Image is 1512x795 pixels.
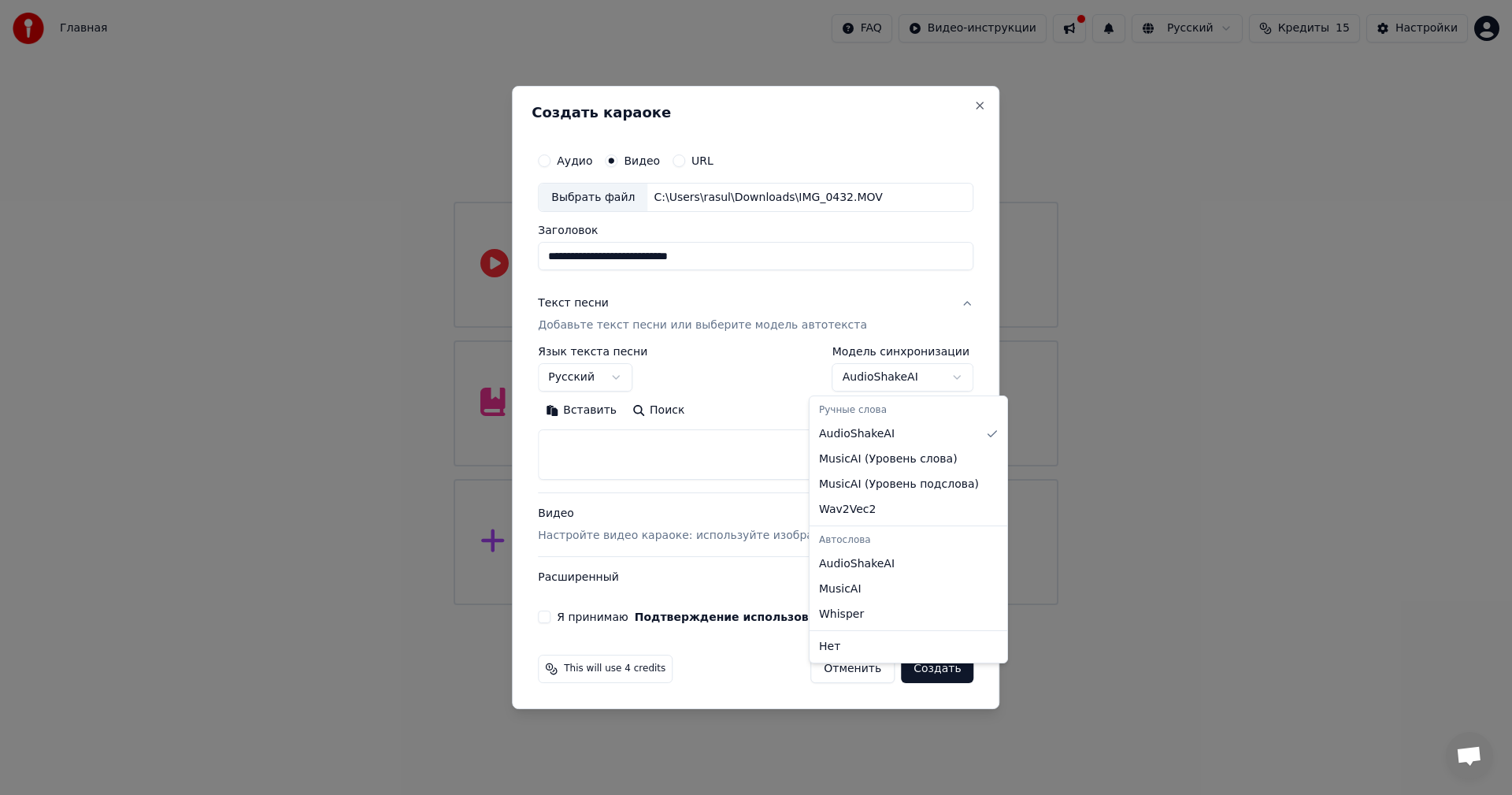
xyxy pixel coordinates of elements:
[813,529,1004,552] div: Автослова
[819,477,979,492] span: MusicAI ( Уровень подслова )
[819,502,876,518] span: Wav2Vec2
[819,639,840,655] span: Нет
[819,451,958,467] span: MusicAI ( Уровень слова )
[819,426,895,442] span: AudioShakeAI
[819,607,864,622] span: Whisper
[813,399,1004,422] div: Ручные слова
[819,556,895,572] span: AudioShakeAI
[819,581,862,597] span: MusicAI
